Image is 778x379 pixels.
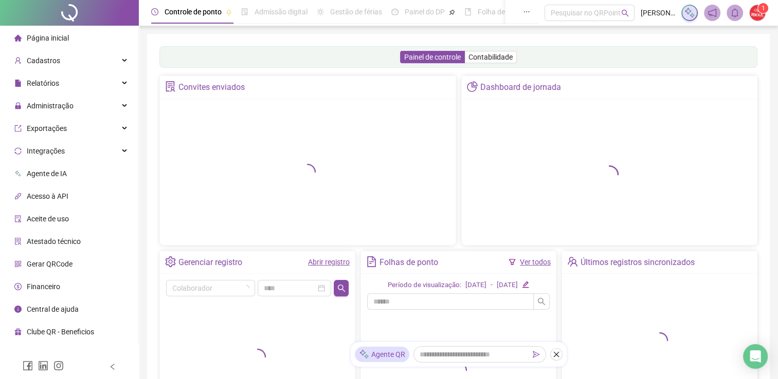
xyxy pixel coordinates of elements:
[449,361,467,379] span: loading
[14,34,22,42] span: home
[248,348,266,366] span: loading
[151,8,158,15] span: clock-circle
[533,351,540,358] span: send
[581,254,695,271] div: Últimos registros sincronizados
[241,8,248,15] span: file-done
[480,79,561,96] div: Dashboard de jornada
[478,8,544,16] span: Folha de pagamento
[465,280,486,291] div: [DATE]
[641,7,675,18] span: [PERSON_NAME]
[404,53,461,61] span: Painel de controle
[520,258,551,266] a: Ver todos
[27,169,67,178] span: Agente de IA
[523,8,530,15] span: ellipsis
[165,256,176,267] span: setting
[567,256,578,267] span: team
[165,8,222,16] span: Controle de ponto
[27,147,65,155] span: Integrações
[27,282,60,291] span: Financeiro
[330,8,382,16] span: Gestão de férias
[405,8,445,16] span: Painel do DP
[391,8,399,15] span: dashboard
[27,34,69,42] span: Página inicial
[308,258,350,266] a: Abrir registro
[708,8,717,17] span: notification
[743,344,768,369] div: Open Intercom Messenger
[38,361,48,371] span: linkedin
[27,192,68,200] span: Acesso à API
[317,8,324,15] span: sun
[14,57,22,64] span: user-add
[509,258,516,266] span: filter
[359,349,369,360] img: sparkle-icon.fc2bf0ac1784a2077858766a79e2daf3.svg
[27,79,59,87] span: Relatórios
[650,331,668,349] span: loading
[14,125,22,132] span: export
[243,285,249,291] span: loading
[14,80,22,87] span: file
[599,164,620,185] span: loading
[14,283,22,290] span: dollar
[355,347,409,362] div: Agente QR
[750,5,765,21] img: 67733
[366,256,377,267] span: file-text
[255,8,307,16] span: Admissão digital
[178,254,242,271] div: Gerenciar registro
[762,5,765,12] span: 1
[14,260,22,268] span: qrcode
[14,102,22,109] span: lock
[27,260,73,268] span: Gerar QRCode
[449,9,455,15] span: pushpin
[621,9,629,17] span: search
[464,8,472,15] span: book
[23,361,33,371] span: facebook
[553,351,560,358] span: close
[299,163,317,181] span: loading
[27,124,67,132] span: Exportações
[27,215,69,223] span: Aceite de uso
[14,328,22,335] span: gift
[497,280,518,291] div: [DATE]
[730,8,739,17] span: bell
[14,238,22,245] span: solution
[27,102,74,110] span: Administração
[491,280,493,291] div: -
[537,297,546,306] span: search
[226,9,232,15] span: pushpin
[165,81,176,92] span: solution
[468,53,513,61] span: Contabilidade
[14,215,22,222] span: audit
[27,56,60,65] span: Cadastros
[758,3,768,13] sup: Atualize o seu contato no menu Meus Dados
[53,361,64,371] span: instagram
[27,237,81,245] span: Atestado técnico
[178,79,245,96] div: Convites enviados
[467,81,478,92] span: pie-chart
[379,254,438,271] div: Folhas de ponto
[109,363,116,370] span: left
[27,328,94,336] span: Clube QR - Beneficios
[522,281,529,288] span: edit
[388,280,461,291] div: Período de visualização:
[684,7,695,18] img: sparkle-icon.fc2bf0ac1784a2077858766a79e2daf3.svg
[14,193,22,200] span: api
[337,284,346,292] span: search
[14,306,22,313] span: info-circle
[27,305,79,313] span: Central de ajuda
[14,147,22,155] span: sync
